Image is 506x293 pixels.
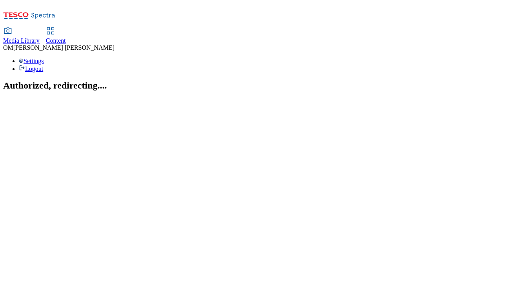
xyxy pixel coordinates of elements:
h2: Authorized, redirecting.... [3,80,503,91]
a: Logout [19,65,43,72]
a: Settings [19,58,44,64]
span: Media Library [3,37,40,44]
a: Content [46,28,66,44]
span: OM [3,44,13,51]
span: Content [46,37,66,44]
span: [PERSON_NAME] [PERSON_NAME] [13,44,115,51]
a: Media Library [3,28,40,44]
